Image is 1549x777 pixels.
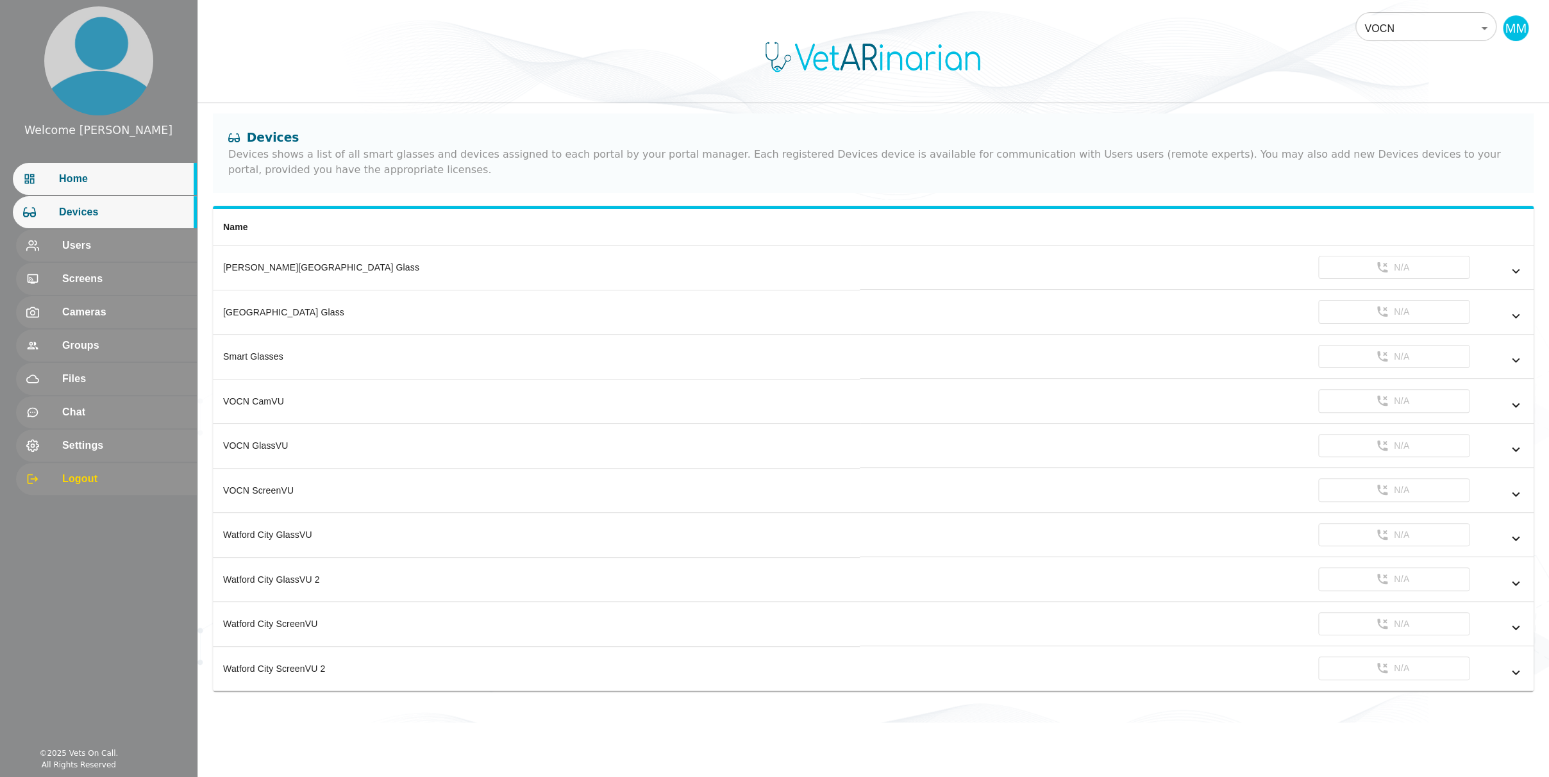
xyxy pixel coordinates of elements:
div: Devices [13,196,197,228]
table: simple table [213,209,1534,691]
span: Users [62,238,187,253]
div: Users [16,230,197,262]
span: Groups [62,338,187,353]
div: Files [16,363,197,395]
div: Groups [16,330,197,362]
img: profile.png [44,6,153,115]
span: Chat [62,405,187,420]
div: VOCN GlassVU [223,439,850,452]
div: Watford City GlassVU 2 [223,573,850,586]
div: VOCN [1355,10,1496,46]
div: All Rights Reserved [42,759,116,771]
div: Welcome [PERSON_NAME] [24,122,172,138]
div: VOCN CamVU [223,395,850,408]
img: Logo [758,41,989,73]
div: © 2025 Vets On Call. [39,748,118,759]
div: MM [1503,15,1528,41]
div: Watford City GlassVU [223,528,850,541]
div: Home [13,163,197,195]
span: Name [223,222,248,232]
div: Screens [16,263,197,295]
div: Logout [16,463,197,495]
span: Cameras [62,305,187,320]
div: Settings [16,430,197,462]
div: Devices [228,129,1518,147]
span: Devices [59,205,187,220]
div: [PERSON_NAME][GEOGRAPHIC_DATA] Glass [223,261,850,274]
div: Chat [16,396,197,428]
div: Cameras [16,296,197,328]
div: Watford City ScreenVU 2 [223,662,850,675]
span: Files [62,371,187,387]
span: Screens [62,271,187,287]
div: Smart Glasses [223,350,850,363]
span: Settings [62,438,187,453]
span: Home [59,171,187,187]
div: VOCN ScreenVU [223,484,850,497]
div: [GEOGRAPHIC_DATA] Glass [223,306,850,319]
div: Watford City ScreenVU [223,617,850,630]
div: Devices shows a list of all smart glasses and devices assigned to each portal by your portal mana... [228,147,1518,178]
span: Logout [62,471,187,487]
